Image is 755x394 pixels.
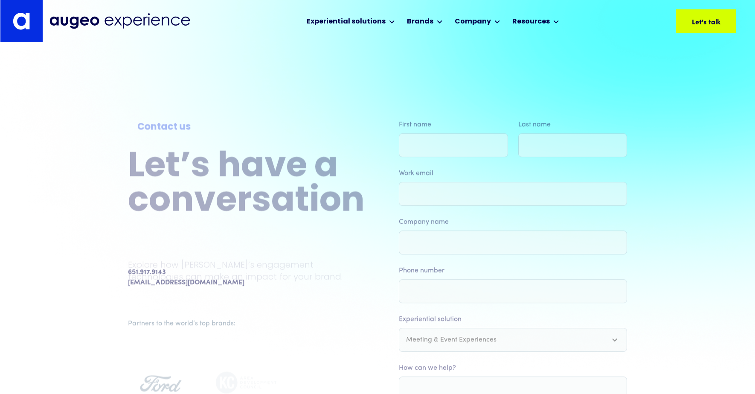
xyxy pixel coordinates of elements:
div: Brands [407,17,433,27]
div: Partners to the world’s top brands: [128,318,365,329]
div: Resources [512,17,550,27]
label: Work email [399,168,627,178]
div: Meeting & Event Experiences [406,335,497,345]
label: Experiential solution [399,314,627,324]
label: Last name [518,120,627,130]
label: Phone number [399,266,627,276]
a: [EMAIL_ADDRESS][DOMAIN_NAME] [128,277,244,288]
div: Contact us [137,120,355,134]
img: Augeo Experience business unit full logo in midnight blue. [49,13,190,29]
label: Company name [399,217,627,227]
img: Augeo's "a" monogram decorative logo in white. [13,12,30,30]
label: First name [399,120,508,130]
a: Let's talk [676,9,736,33]
div: Meeting & Event Experiences [399,328,627,352]
p: Explore how [PERSON_NAME]’s engagement technologies can make an impact for your brand. [128,259,365,283]
h2: Let’s have a conversation [128,150,365,219]
label: How can we help? [399,363,627,373]
div: Company [455,17,491,27]
div: Experiential solutions [307,17,386,27]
